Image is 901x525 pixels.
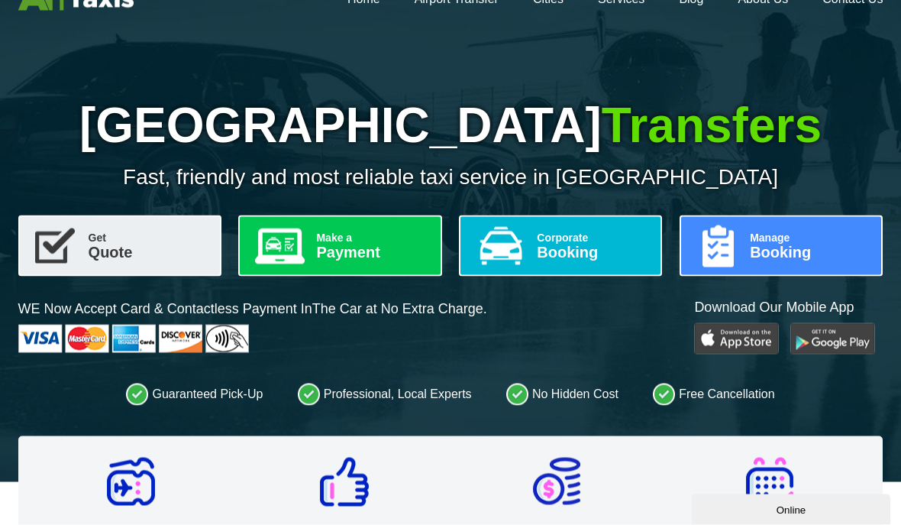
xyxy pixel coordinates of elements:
[750,232,869,243] span: Manage
[18,97,883,154] h1: [GEOGRAPHIC_DATA]
[653,383,774,406] li: Free Cancellation
[18,300,487,319] p: WE Now Accept Card & Contactless Payment In
[126,383,263,406] li: Guaranteed Pick-Up
[680,216,883,277] a: ManageBooking
[746,458,793,505] img: Available 24/7 Icon
[692,491,893,525] iframe: chat widget
[298,383,472,406] li: Professional, Local Experts
[537,232,648,243] span: Corporate
[316,232,428,243] span: Make a
[602,98,822,153] span: Transfers
[790,323,875,355] img: Google Play
[694,298,883,317] p: Download Our Mobile App
[18,325,249,353] img: Cards
[107,458,155,506] img: Airport Transfer Icon
[18,216,221,277] a: GetQuote
[694,323,779,355] img: Play Store
[89,232,208,243] span: Get
[533,458,580,505] img: No Hidde Costs Icon
[459,216,662,277] a: CorporateBooking
[238,216,441,277] a: Make aPayment
[320,458,369,507] img: Competitive Pricing Icon
[18,165,883,190] p: Fast, friendly and most reliable taxi service in [GEOGRAPHIC_DATA]
[506,383,618,406] li: No Hidden Cost
[312,301,487,316] span: The Car at No Extra Charge.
